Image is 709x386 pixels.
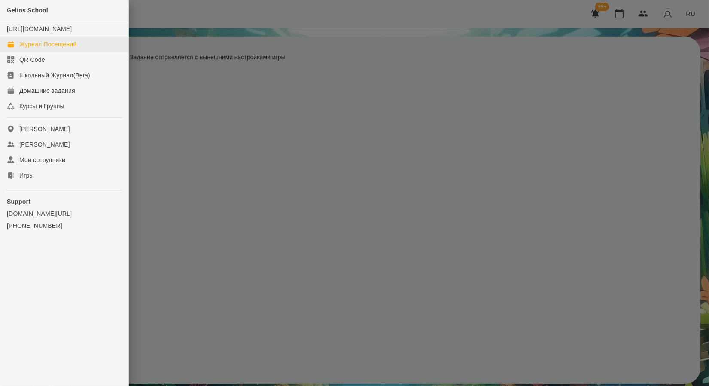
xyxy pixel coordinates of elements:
a: [URL][DOMAIN_NAME] [7,25,72,32]
div: QR Code [19,55,45,64]
div: Школьный Журнал(Beta) [19,71,90,80]
span: Gelios School [7,7,48,14]
div: Мои сотрудники [19,156,65,164]
div: Игры [19,171,34,180]
p: Support [7,197,122,206]
div: Журнал Посещений [19,40,76,49]
div: [PERSON_NAME] [19,140,70,149]
div: Домашние задания [19,86,75,95]
a: [PHONE_NUMBER] [7,221,122,230]
div: [PERSON_NAME] [19,125,70,133]
div: Курсы и Группы [19,102,64,110]
a: [DOMAIN_NAME][URL] [7,209,122,218]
